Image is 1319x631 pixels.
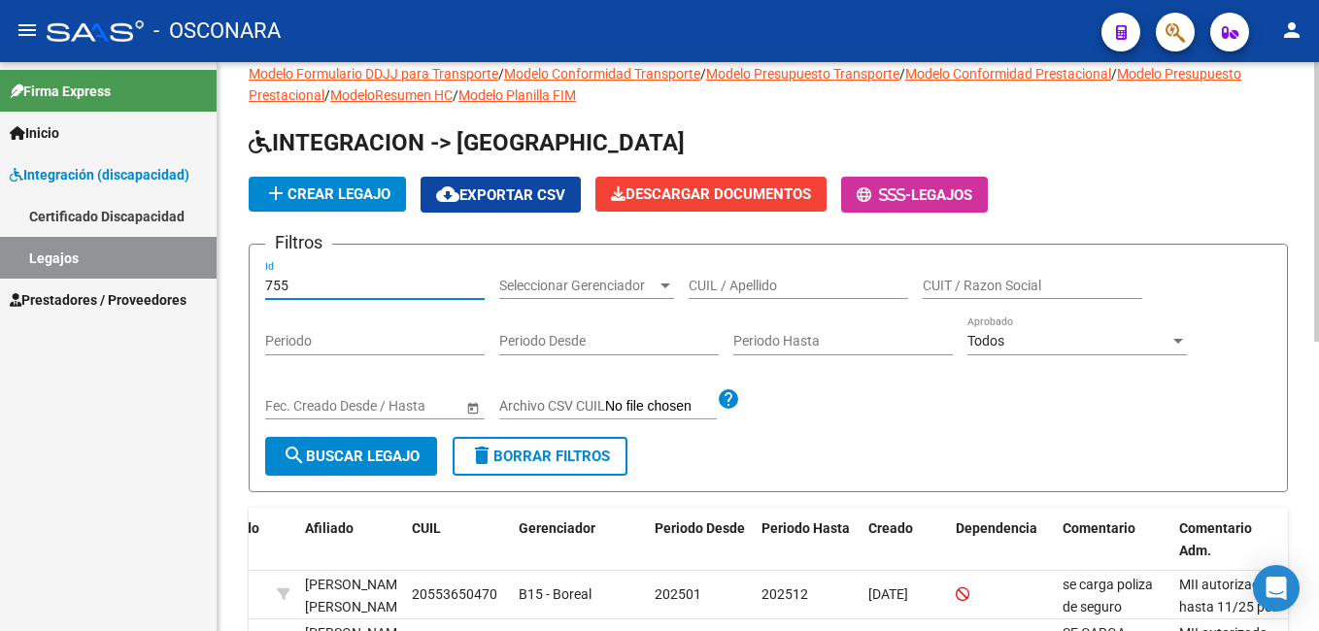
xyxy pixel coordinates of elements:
span: Dependencia [956,520,1037,536]
a: Modelo Planilla FIM [458,87,576,103]
a: Modelo Conformidad Transporte [504,66,700,82]
button: Descargar Documentos [595,177,827,212]
span: 202501 [655,586,701,602]
datatable-header-cell: Afiliado [297,508,404,572]
a: Modelo Conformidad Prestacional [905,66,1111,82]
span: Afiliado [305,520,354,536]
span: CUIL [412,520,441,536]
span: Comentario Adm. [1179,520,1252,558]
datatable-header-cell: Dependencia [948,508,1055,572]
mat-icon: delete [470,444,493,467]
div: Open Intercom Messenger [1253,565,1300,612]
datatable-header-cell: Periodo Desde [647,508,754,572]
datatable-header-cell: Periodo Hasta [754,508,861,572]
mat-icon: help [717,387,740,411]
span: Creado [868,520,913,536]
span: 20553650470 [412,586,497,602]
h3: Filtros [265,229,332,256]
datatable-header-cell: CUIL [404,508,511,572]
span: 202512 [761,586,808,602]
input: Fecha fin [353,398,448,415]
span: Periodo Hasta [761,520,850,536]
a: ModeloResumen HC [330,87,453,103]
button: Open calendar [462,397,483,417]
mat-icon: person [1280,18,1303,42]
span: Comentario [1063,520,1135,536]
span: Gerenciador [519,520,595,536]
span: Inicio [10,122,59,144]
span: Prestadores / Proveedores [10,289,186,311]
span: Borrar Filtros [470,448,610,465]
a: Modelo Presupuesto Transporte [706,66,899,82]
span: [DATE] [868,586,908,602]
span: Integración (discapacidad) [10,164,189,185]
span: Descargar Documentos [611,185,811,203]
span: Exportar CSV [436,186,565,204]
span: Seleccionar Gerenciador [499,278,657,294]
span: Firma Express [10,81,111,102]
button: Exportar CSV [421,177,581,213]
datatable-header-cell: Gerenciador [511,508,647,572]
span: Legajos [911,186,972,204]
mat-icon: search [283,444,306,467]
datatable-header-cell: Comentario Adm. [1171,508,1288,572]
span: Archivo CSV CUIL [499,398,605,414]
div: [PERSON_NAME] [PERSON_NAME] [305,574,409,618]
span: INTEGRACION -> [GEOGRAPHIC_DATA] [249,129,685,156]
span: - [857,186,911,204]
mat-icon: cloud_download [436,183,459,206]
span: - OSCONARA [153,10,281,52]
input: Archivo CSV CUIL [605,398,717,415]
mat-icon: menu [16,18,39,42]
span: Buscar Legajo [283,448,420,465]
span: Crear Legajo [264,185,390,203]
span: B15 - Boreal [519,586,592,602]
button: Buscar Legajo [265,437,437,476]
span: Periodo Desde [655,520,745,536]
button: -Legajos [841,177,988,213]
button: Borrar Filtros [453,437,627,476]
span: Todos [967,333,1004,349]
a: Modelo Formulario DDJJ para Transporte [249,66,498,82]
datatable-header-cell: Comentario [1055,508,1171,572]
button: Crear Legajo [249,177,406,212]
mat-icon: add [264,182,287,205]
input: Fecha inicio [265,398,336,415]
datatable-header-cell: Creado [861,508,948,572]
